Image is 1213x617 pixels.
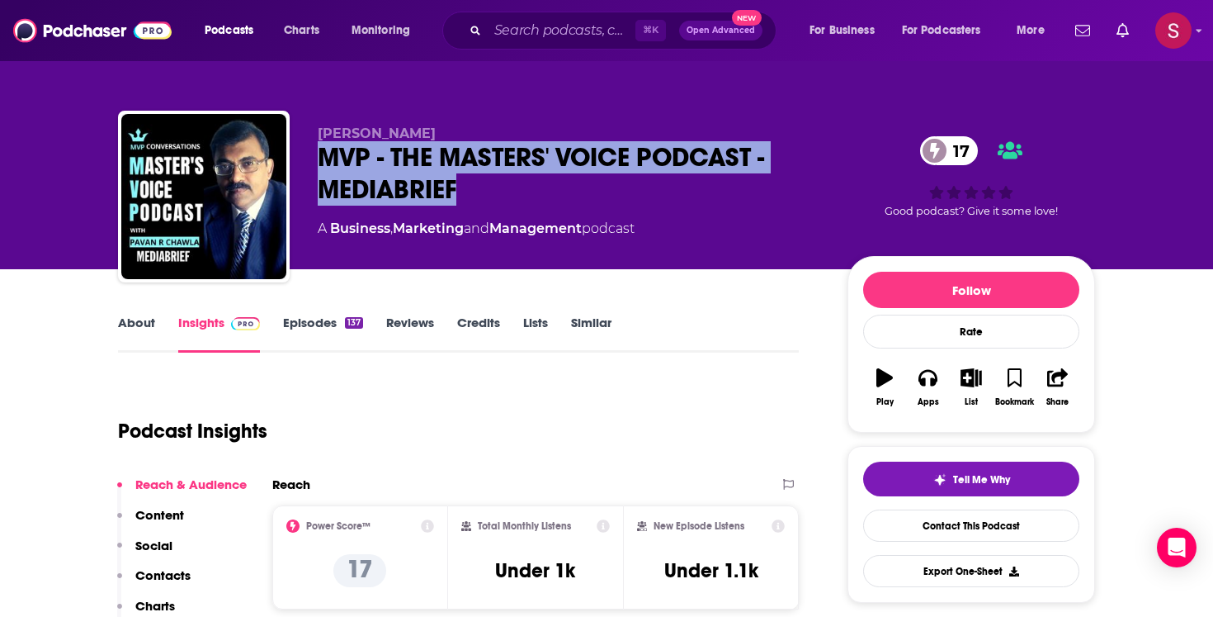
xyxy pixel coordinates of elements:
button: Export One-Sheet [863,555,1079,587]
span: Podcasts [205,19,253,42]
div: Rate [863,315,1079,349]
h2: Power Score™ [306,520,371,532]
button: Bookmark [993,358,1036,417]
p: 17 [333,554,386,587]
span: New [732,10,762,26]
a: About [118,315,155,353]
a: Management [489,221,582,236]
button: Show profile menu [1155,12,1192,49]
img: tell me why sparkle [933,473,946,486]
button: Content [117,507,184,538]
a: Contact This Podcast [863,510,1079,542]
a: InsightsPodchaser Pro [178,315,260,353]
button: Open AdvancedNew [679,21,762,40]
h1: Podcast Insights [118,419,267,444]
button: open menu [340,17,432,44]
button: Contacts [117,567,191,598]
span: Good podcast? Give it some love! [885,205,1058,217]
span: , [390,221,393,236]
a: Similar [571,315,611,353]
img: Podchaser - Follow, Share and Rate Podcasts [13,15,172,46]
button: Social [117,538,172,568]
span: For Podcasters [902,19,981,42]
p: Contacts [135,567,191,583]
div: Apps [918,397,939,407]
a: Show notifications dropdown [1069,17,1097,45]
a: Credits [457,315,500,353]
a: Episodes137 [283,315,363,353]
span: 17 [937,136,978,165]
span: Monitoring [352,19,410,42]
button: open menu [193,17,275,44]
button: tell me why sparkleTell Me Why [863,462,1079,496]
p: Reach & Audience [135,477,247,492]
div: Play [876,397,894,407]
h2: Total Monthly Listens [478,520,571,532]
a: Marketing [393,221,464,236]
h2: New Episode Listens [654,520,744,532]
img: MVP - THE MASTERS' VOICE PODCAST - MEDIABRIEF [121,114,286,279]
button: open menu [891,17,1005,44]
button: open menu [1005,17,1065,44]
div: 137 [345,317,363,329]
a: Reviews [386,315,434,353]
button: Play [863,358,906,417]
h2: Reach [272,477,310,492]
button: Apps [906,358,949,417]
p: Social [135,538,172,553]
button: Follow [863,272,1079,308]
a: Charts [273,17,329,44]
div: List [965,397,978,407]
h3: Under 1.1k [664,558,758,583]
a: Show notifications dropdown [1110,17,1135,45]
p: Content [135,507,184,523]
div: Open Intercom Messenger [1157,528,1196,567]
a: Lists [523,315,548,353]
span: [PERSON_NAME] [318,126,436,141]
div: Bookmark [995,397,1034,407]
div: A podcast [318,219,635,239]
p: Charts [135,598,175,614]
button: Reach & Audience [117,477,247,507]
span: More [1017,19,1045,42]
div: Search podcasts, credits, & more... [458,12,792,50]
span: Logged in as stephanie85546 [1155,12,1192,49]
a: Business [330,221,390,236]
span: Charts [284,19,319,42]
span: For Business [809,19,875,42]
input: Search podcasts, credits, & more... [488,17,635,44]
button: open menu [798,17,895,44]
span: Open Advanced [687,26,755,35]
img: Podchaser Pro [231,317,260,330]
span: ⌘ K [635,20,666,41]
div: Share [1046,397,1069,407]
span: and [464,221,489,236]
img: User Profile [1155,12,1192,49]
h3: Under 1k [495,558,575,583]
button: Share [1036,358,1079,417]
span: Tell Me Why [953,473,1010,486]
button: List [950,358,993,417]
a: 17 [920,136,978,165]
div: 17Good podcast? Give it some love! [847,126,1095,228]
